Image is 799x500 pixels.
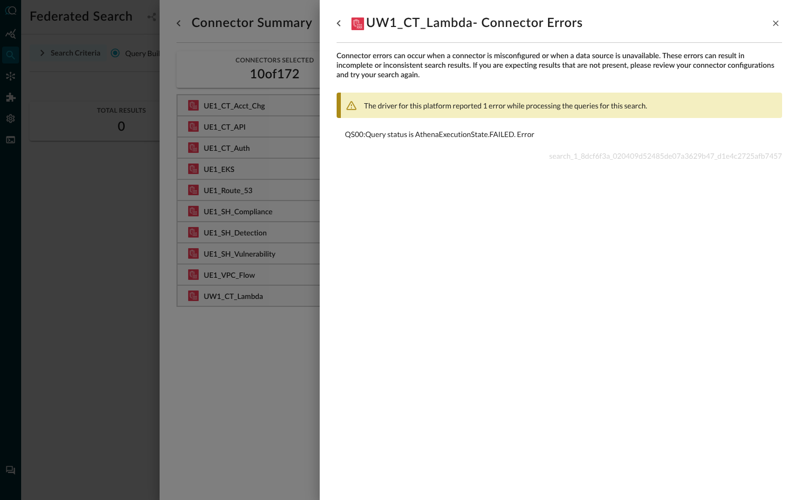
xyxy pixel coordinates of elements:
[330,15,347,32] button: go back
[769,17,782,30] button: close-drawer
[351,17,364,30] svg: Amazon Security Lake
[345,129,774,140] p: QS00 : Query status is AthenaExecutionState.FAILED. Error
[337,51,782,80] span: Connector errors can occur when a connector is misconfigured or when a data source is unavailable...
[549,151,782,160] span: search_1_8dcf6f3a_020409d52485de07a3629b47_d1e4c2725afb7457
[351,15,583,32] h1: UW1_CT_Lambda - Connector Errors
[364,100,647,111] p: The driver for this platform reported 1 error while processing the queries for this search.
